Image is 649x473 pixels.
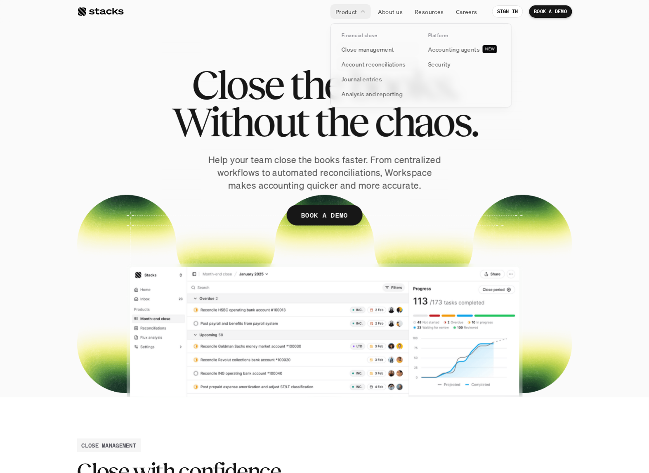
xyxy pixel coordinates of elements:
a: Privacy Policy [97,157,134,163]
p: Security [428,60,451,69]
p: BOOK A DEMO [534,9,567,14]
span: chaos. [375,103,478,140]
p: Help your team close the books faster. From centralized workflows to automated reconciliations, W... [205,154,444,192]
a: About us [373,4,408,19]
a: Resources [410,4,449,19]
p: Accounting agents [428,45,480,54]
p: Close management [342,45,394,54]
span: Close [191,66,283,103]
p: BOOK A DEMO [301,209,348,221]
a: Analysis and reporting [337,86,419,101]
p: Account reconciliations [342,60,406,69]
a: Journal entries [337,71,419,86]
h2: CLOSE MANAGEMENT [82,441,136,450]
p: About us [378,7,403,16]
p: Product [335,7,357,16]
p: Resources [415,7,444,16]
p: Journal entries [342,75,382,83]
h2: NEW [485,47,495,52]
a: Careers [451,4,482,19]
a: Accounting agentsNEW [423,42,506,57]
span: the [290,66,342,103]
span: the [315,103,368,140]
a: Account reconciliations [337,57,419,71]
p: Financial close [342,33,377,38]
a: Close management [337,42,419,57]
a: Security [423,57,506,71]
a: BOOK A DEMO [287,205,363,226]
p: Platform [428,33,448,38]
a: BOOK A DEMO [529,5,572,18]
p: SIGN IN [497,9,518,14]
span: Without [172,103,308,140]
p: Analysis and reporting [342,90,403,98]
p: Careers [456,7,477,16]
a: SIGN IN [492,5,523,18]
